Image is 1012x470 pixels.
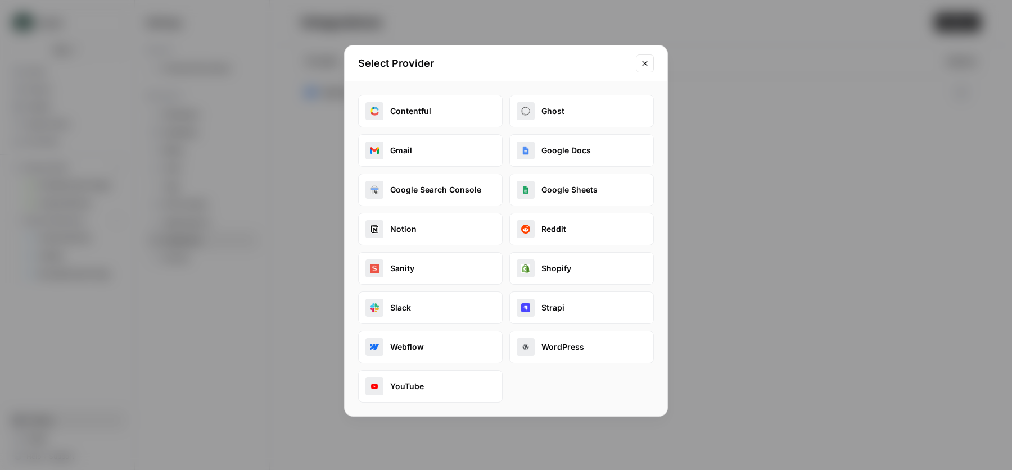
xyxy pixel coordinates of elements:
h2: Select Provider [358,56,629,71]
button: wordpressWordPress [509,331,654,363]
img: sanity [370,264,379,273]
button: google_sheetsGoogle Sheets [509,174,654,206]
button: gmailGmail [358,134,503,167]
img: contentful [370,107,379,116]
button: contentfulContentful [358,95,503,127]
button: ghostGhost [509,95,654,127]
img: youtube [370,382,379,391]
img: notion [370,225,379,234]
img: wordpress [521,343,530,352]
button: notionNotion [358,213,503,245]
img: google_search_console [370,185,379,194]
button: slackSlack [358,291,503,324]
button: shopifyShopify [509,252,654,285]
img: strapi [521,303,530,312]
img: reddit [521,225,530,234]
img: google_sheets [521,185,530,194]
img: gmail [370,146,379,155]
button: strapiStrapi [509,291,654,324]
button: webflow_oauthWebflow [358,331,503,363]
img: slack [370,303,379,312]
img: google_docs [521,146,530,155]
button: sanitySanity [358,252,503,285]
img: shopify [521,264,530,273]
button: google_search_consoleGoogle Search Console [358,174,503,206]
img: ghost [521,107,530,116]
img: webflow_oauth [370,343,379,352]
button: redditReddit [509,213,654,245]
button: youtubeYouTube [358,370,503,403]
button: google_docsGoogle Docs [509,134,654,167]
button: Close modal [636,54,654,72]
